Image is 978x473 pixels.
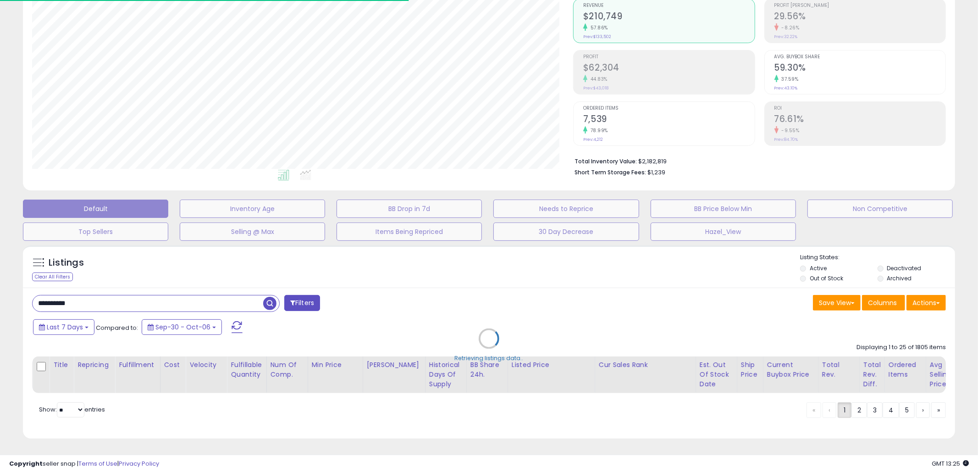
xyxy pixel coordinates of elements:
h2: 7,539 [583,114,754,126]
h2: 59.30% [774,62,945,75]
a: Privacy Policy [119,459,159,468]
h2: 29.56% [774,11,945,23]
div: seller snap | | [9,460,159,468]
button: BB Price Below Min [651,200,796,218]
small: 37.59% [779,76,799,83]
small: 78.99% [587,127,608,134]
button: Needs to Reprice [493,200,639,218]
span: Profit [PERSON_NAME] [774,3,945,8]
button: Top Sellers [23,223,168,241]
small: 57.86% [587,24,608,31]
button: Default [23,200,168,218]
span: Revenue [583,3,754,8]
span: Ordered Items [583,106,754,111]
small: -8.26% [779,24,800,31]
button: Inventory Age [180,200,325,218]
div: Retrieving listings data.. [455,355,524,363]
small: Prev: 4,212 [583,137,603,142]
a: Terms of Use [78,459,117,468]
span: Avg. Buybox Share [774,55,945,60]
b: Short Term Storage Fees: [575,168,646,176]
small: 44.83% [587,76,608,83]
h2: 76.61% [774,114,945,126]
small: Prev: 32.22% [774,34,798,39]
h2: $210,749 [583,11,754,23]
button: 30 Day Decrease [493,223,639,241]
b: Total Inventory Value: [575,157,637,165]
span: $1,239 [647,168,665,177]
button: Selling @ Max [180,223,325,241]
button: BB Drop in 7d [337,200,482,218]
small: Prev: $133,502 [583,34,611,39]
strong: Copyright [9,459,43,468]
small: Prev: 43.10% [774,85,798,91]
span: Profit [583,55,754,60]
small: -9.55% [779,127,800,134]
button: Items Being Repriced [337,223,482,241]
button: Hazel_View [651,223,796,241]
li: $2,182,819 [575,155,939,166]
span: ROI [774,106,945,111]
button: Non Competitive [807,200,953,218]
h2: $62,304 [583,62,754,75]
small: Prev: 84.70% [774,137,798,142]
small: Prev: $43,018 [583,85,608,91]
span: 2025-10-14 13:25 GMT [932,459,969,468]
